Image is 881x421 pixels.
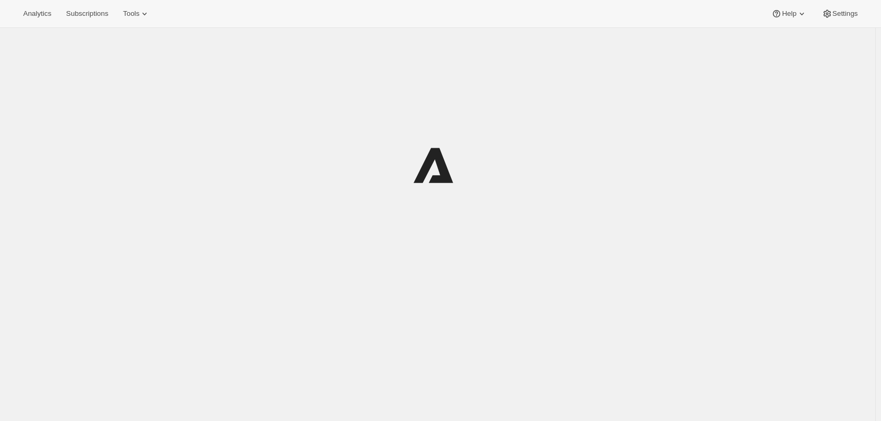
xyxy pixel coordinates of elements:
[782,9,796,18] span: Help
[765,6,813,21] button: Help
[23,9,51,18] span: Analytics
[832,9,858,18] span: Settings
[17,6,58,21] button: Analytics
[60,6,114,21] button: Subscriptions
[66,9,108,18] span: Subscriptions
[816,6,864,21] button: Settings
[117,6,156,21] button: Tools
[123,9,139,18] span: Tools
